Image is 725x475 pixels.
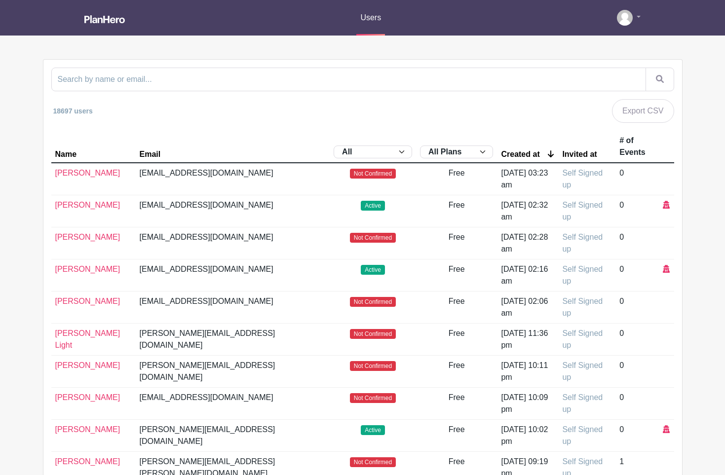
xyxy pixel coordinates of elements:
a: Created at [501,150,554,158]
span: Not Confirmed [350,233,396,243]
td: 0 [615,163,659,195]
td: Free [416,420,497,452]
span: Users [360,13,381,22]
a: [PERSON_NAME] [55,425,120,434]
td: 0 [615,227,659,259]
span: Self Signed up [562,201,603,221]
td: [EMAIL_ADDRESS][DOMAIN_NAME] [136,227,330,259]
a: [PERSON_NAME] [55,201,120,209]
td: [DATE] 10:09 pm [497,388,558,420]
td: Free [416,356,497,388]
span: Self Signed up [562,265,603,285]
td: [PERSON_NAME][EMAIL_ADDRESS][DOMAIN_NAME] [136,420,330,452]
span: Not Confirmed [350,329,396,339]
td: Free [416,259,497,292]
td: [DATE] 11:36 pm [497,324,558,356]
td: Free [416,195,497,227]
td: [PERSON_NAME][EMAIL_ADDRESS][DOMAIN_NAME] [136,324,330,356]
td: 0 [615,195,659,227]
span: Not Confirmed [350,169,396,179]
a: [PERSON_NAME] [55,265,120,273]
td: [DATE] 10:11 pm [497,356,558,388]
span: Self Signed up [562,329,603,349]
td: [DATE] 03:23 am [497,163,558,195]
td: 0 [615,388,659,420]
a: [PERSON_NAME] [55,297,120,305]
span: Not Confirmed [350,297,396,307]
div: Email [140,150,161,158]
a: Name [55,150,132,158]
small: 18697 users [53,107,93,115]
td: [DATE] 10:02 pm [497,420,558,452]
td: [EMAIL_ADDRESS][DOMAIN_NAME] [136,163,330,195]
td: [DATE] 02:32 am [497,195,558,227]
span: Active [361,265,384,275]
span: Not Confirmed [350,393,396,403]
td: [DATE] 02:28 am [497,227,558,259]
td: [DATE] 02:06 am [497,292,558,324]
span: Not Confirmed [350,361,396,371]
a: Export CSV [612,99,674,123]
a: [PERSON_NAME] [55,169,120,177]
a: [PERSON_NAME] Light [55,329,120,349]
span: Not Confirmed [350,457,396,467]
td: [EMAIL_ADDRESS][DOMAIN_NAME] [136,259,330,292]
td: Free [416,324,497,356]
span: Self Signed up [562,361,603,381]
a: [PERSON_NAME] [55,233,120,241]
td: [EMAIL_ADDRESS][DOMAIN_NAME] [136,388,330,420]
a: [PERSON_NAME] [55,361,120,369]
div: Name [55,150,77,158]
td: Free [416,163,497,195]
div: Created at [501,150,539,158]
td: Free [416,227,497,259]
span: Self Signed up [562,297,603,317]
td: [EMAIL_ADDRESS][DOMAIN_NAME] [136,292,330,324]
td: [DATE] 02:16 am [497,259,558,292]
td: 0 [615,420,659,452]
img: default-ce2991bfa6775e67f084385cd625a349d9dcbb7a52a09fb2fda1e96e2d18dcdb.png [617,10,633,26]
span: Self Signed up [562,393,603,413]
td: [EMAIL_ADDRESS][DOMAIN_NAME] [136,195,330,227]
td: Free [416,388,497,420]
img: logo_white-6c42ec7e38ccf1d336a20a19083b03d10ae64f83f12c07503d8b9e83406b4c7d.svg [84,15,125,23]
a: Email [140,150,326,158]
span: Self Signed up [562,233,603,253]
td: 0 [615,356,659,388]
span: Self Signed up [562,425,603,445]
th: # of Events [615,131,659,163]
td: 0 [615,292,659,324]
td: 0 [615,259,659,292]
div: Invited at [562,150,597,158]
a: [PERSON_NAME] [55,457,120,466]
span: Self Signed up [562,169,603,189]
span: Active [361,201,384,211]
input: Search by name or email... [51,68,646,91]
td: [PERSON_NAME][EMAIL_ADDRESS][DOMAIN_NAME] [136,356,330,388]
a: [PERSON_NAME] [55,393,120,402]
td: Free [416,292,497,324]
span: Active [361,425,384,435]
td: 0 [615,324,659,356]
a: Invited at [562,150,611,158]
